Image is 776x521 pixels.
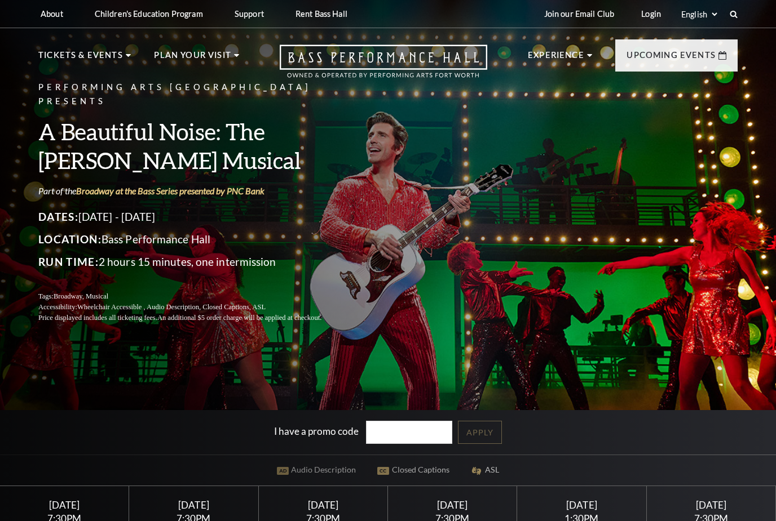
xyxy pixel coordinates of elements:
p: About [41,9,63,19]
select: Select: [679,9,719,20]
p: Performing Arts [GEOGRAPHIC_DATA] Presents [38,81,349,109]
label: I have a promo code [274,425,359,437]
p: [DATE] - [DATE] [38,208,349,226]
span: Run Time: [38,255,99,268]
h3: A Beautiful Noise: The [PERSON_NAME] Musical [38,117,349,175]
span: An additional $5 order charge will be applied at checkout. [157,314,321,322]
div: [DATE] [143,499,245,511]
span: Dates: [38,210,78,223]
div: [DATE] [660,499,762,511]
p: 2 hours 15 minutes, one intermission [38,253,349,271]
span: Broadway, Musical [54,292,108,300]
span: Wheelchair Accessible , Audio Description, Closed Captions, ASL [77,303,266,311]
div: [DATE] [272,499,374,511]
div: [DATE] [14,499,116,511]
p: Accessibility: [38,302,349,313]
div: [DATE] [531,499,633,511]
p: Experience [528,48,584,69]
p: Upcoming Events [627,48,716,69]
span: Location: [38,233,102,246]
p: Part of the [38,185,349,197]
p: Rent Bass Hall [296,9,347,19]
p: Price displayed includes all ticketing fees. [38,313,349,323]
a: Broadway at the Bass Series presented by PNC Bank [76,185,264,196]
p: Tickets & Events [38,48,123,69]
p: Tags: [38,291,349,302]
p: Children's Education Program [95,9,203,19]
p: Bass Performance Hall [38,230,349,248]
div: [DATE] [402,499,504,511]
p: Plan Your Visit [154,48,231,69]
p: Support [235,9,264,19]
